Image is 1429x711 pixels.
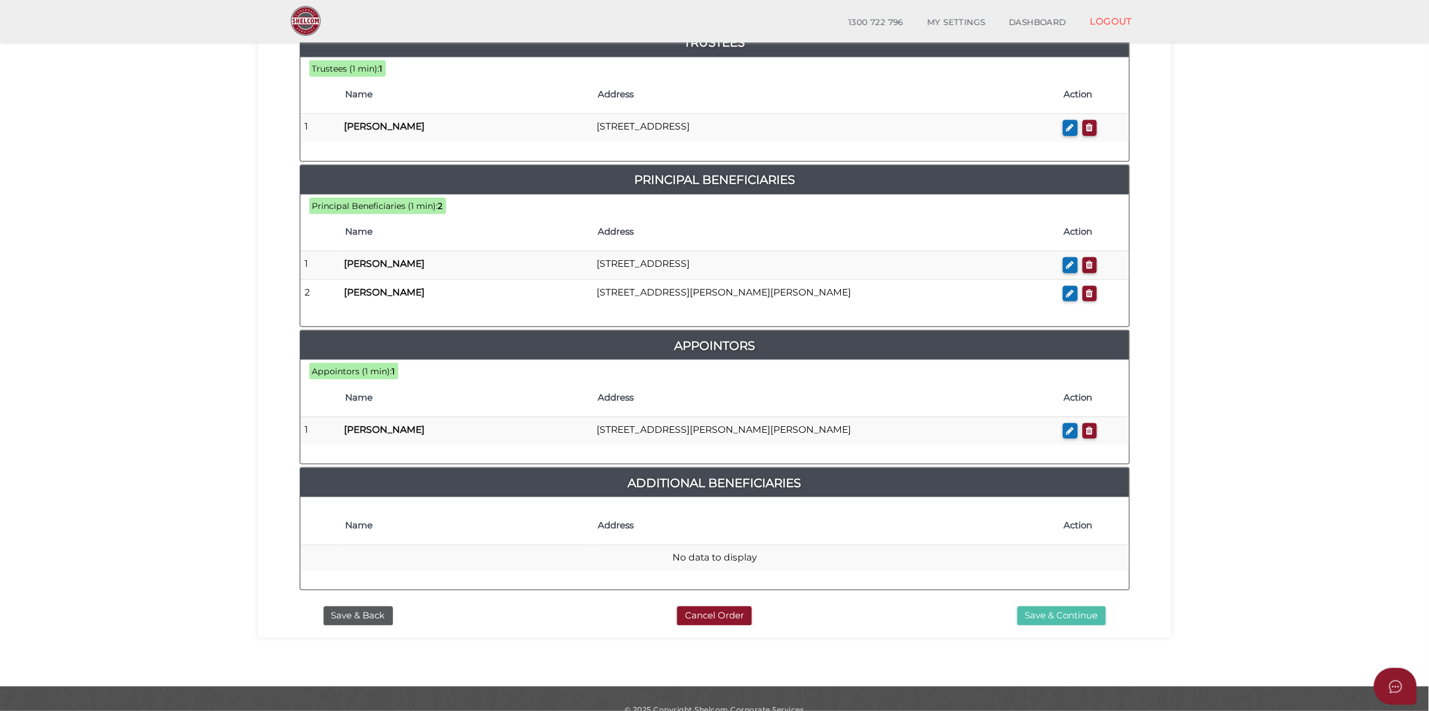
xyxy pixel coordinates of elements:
[346,393,586,403] h4: Name
[346,521,586,531] h4: Name
[346,227,586,237] h4: Name
[1064,90,1123,100] h4: Action
[300,336,1129,355] a: Appointors
[300,279,340,307] td: 2
[300,114,340,142] td: 1
[677,607,752,626] button: Cancel Order
[1374,668,1417,705] button: Open asap
[598,90,1052,100] h4: Address
[392,366,395,377] b: 1
[300,33,1129,52] a: Trustees
[837,11,915,35] a: 1300 722 796
[592,114,1058,142] td: [STREET_ADDRESS]
[1064,521,1123,531] h4: Action
[592,279,1058,307] td: [STREET_ADDRESS][PERSON_NAME][PERSON_NAME]
[598,521,1052,531] h4: Address
[592,417,1058,445] td: [STREET_ADDRESS][PERSON_NAME][PERSON_NAME]
[1078,9,1145,33] a: LOGOUT
[300,417,340,445] td: 1
[346,90,586,100] h4: Name
[1018,607,1106,626] button: Save & Continue
[438,201,443,211] b: 2
[312,63,380,74] span: Trustees (1 min):
[997,11,1078,35] a: DASHBOARD
[915,11,998,35] a: MY SETTINGS
[598,227,1052,237] h4: Address
[312,366,392,377] span: Appointors (1 min):
[300,473,1129,493] a: Additional Beneficiaries
[300,251,340,280] td: 1
[345,121,425,132] b: [PERSON_NAME]
[345,258,425,269] b: [PERSON_NAME]
[598,393,1052,403] h4: Address
[1064,393,1123,403] h4: Action
[324,607,393,626] button: Save & Back
[1064,227,1123,237] h4: Action
[592,251,1058,280] td: [STREET_ADDRESS]
[300,545,1129,571] td: No data to display
[380,63,383,74] b: 1
[345,287,425,298] b: [PERSON_NAME]
[300,170,1129,189] a: Principal Beneficiaries
[345,424,425,435] b: [PERSON_NAME]
[312,201,438,211] span: Principal Beneficiaries (1 min):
